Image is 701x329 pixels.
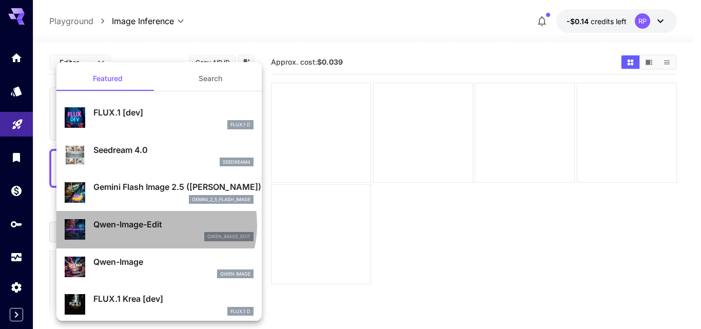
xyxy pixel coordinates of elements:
[65,251,254,283] div: Qwen-ImageQwen Image
[93,181,254,193] p: Gemini Flash Image 2.5 ([PERSON_NAME])
[93,106,254,119] p: FLUX.1 [dev]
[65,288,254,320] div: FLUX.1 Krea [dev]FLUX.1 D
[230,308,250,315] p: FLUX.1 D
[93,256,254,268] p: Qwen-Image
[223,159,250,166] p: seedream4
[56,66,159,91] button: Featured
[93,218,254,230] p: Qwen-Image-Edit
[65,140,254,171] div: Seedream 4.0seedream4
[93,144,254,156] p: Seedream 4.0
[192,196,250,203] p: gemini_2_5_flash_image
[230,121,250,128] p: FLUX.1 D
[220,270,250,278] p: Qwen Image
[65,177,254,208] div: Gemini Flash Image 2.5 ([PERSON_NAME])gemini_2_5_flash_image
[93,293,254,305] p: FLUX.1 Krea [dev]
[65,214,254,245] div: Qwen-Image-Editqwen_image_edit
[65,102,254,133] div: FLUX.1 [dev]FLUX.1 D
[159,66,262,91] button: Search
[207,233,250,240] p: qwen_image_edit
